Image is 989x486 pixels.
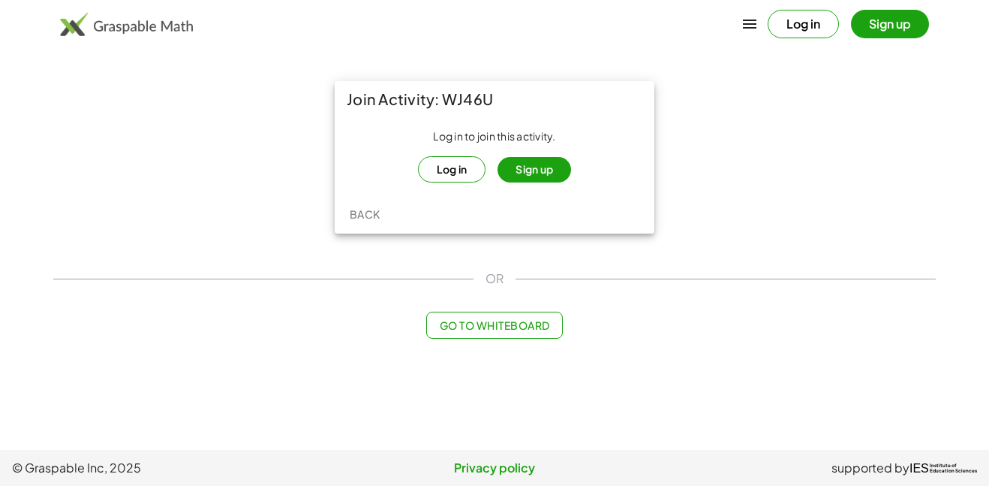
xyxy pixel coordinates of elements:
[485,270,504,288] span: OR
[851,10,929,38] button: Sign up
[349,207,380,221] span: Back
[831,459,909,477] span: supported by
[341,201,389,228] button: Back
[930,463,977,474] span: Institute of Education Sciences
[418,156,486,183] button: Log in
[498,157,571,183] button: Sign up
[768,10,839,38] button: Log in
[335,81,654,117] div: Join Activity: WJ46U
[439,318,549,332] span: Go to Whiteboard
[347,129,642,183] div: Log in to join this activity.
[12,459,334,477] span: © Graspable Inc, 2025
[426,312,562,339] button: Go to Whiteboard
[334,459,656,477] a: Privacy policy
[909,461,929,475] span: IES
[909,459,977,477] a: IESInstitute ofEducation Sciences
